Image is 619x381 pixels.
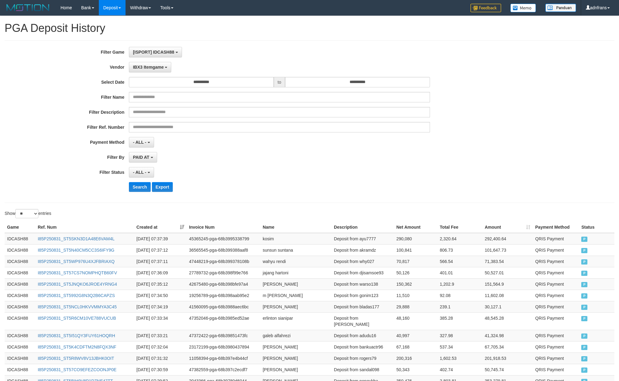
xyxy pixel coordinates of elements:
td: 47352046-pga-68b3985ed52ae [187,312,260,330]
td: [DATE] 07:33:21 [134,330,187,341]
th: Payment Method [533,222,579,233]
td: Deposit from gonim123 [331,290,394,301]
th: Net Amount [394,222,437,233]
span: PAID AT [133,155,149,160]
td: IDCASH88 [5,341,35,352]
td: [DATE] 07:35:12 [134,278,187,290]
a: I85P250831_ST5I51QY3FUY61HOQRH [38,333,115,338]
td: [DATE] 07:32:04 [134,341,187,352]
td: [DATE] 07:33:34 [134,312,187,330]
td: Deposit from [PERSON_NAME] [331,312,394,330]
td: IDCASH88 [5,256,35,267]
td: IDCASH88 [5,352,35,364]
td: galeb alfahrezi [260,330,331,341]
td: [PERSON_NAME] [260,301,331,312]
td: 806.73 [437,244,482,256]
td: 45365245-pga-68b3995338799 [187,233,260,245]
th: Name [260,222,331,233]
button: PAID AT [129,152,157,162]
a: I85P250831_ST5WP976U4XJFBRIAXQ [38,259,115,264]
th: Game [5,222,35,233]
td: Deposit from djisamsoe93 [331,267,394,278]
td: 36565545-pga-68b399388aaf8 [187,244,260,256]
span: IBX3 Itemgame [133,65,164,70]
td: 200,316 [394,352,437,364]
td: 101,647.73 [482,244,533,256]
td: 29,888 [394,301,437,312]
span: PAID [581,237,587,242]
span: PAID [581,271,587,276]
span: PAID [581,333,587,339]
td: IDCASH88 [5,267,35,278]
td: IDCASH88 [5,312,35,330]
td: Deposit from bankuactr96 [331,341,394,352]
td: Deposit from warso138 [331,278,394,290]
th: Amount: activate to sort column ascending [482,222,533,233]
td: 23172199-pga-68b3980437894 [187,341,260,352]
td: QRIS Payment [533,301,579,312]
td: [PERSON_NAME] [260,364,331,375]
td: 50,126 [394,267,437,278]
td: Deposit from akramdz [331,244,394,256]
th: Created at: activate to sort column ascending [134,222,187,233]
td: 19256789-pga-68b398aab95e2 [187,290,260,301]
a: I85P250831_ST5NCL0HKVVMMYA3C45 [38,304,117,309]
th: Ref. Num [35,222,134,233]
td: Deposit from ayu7777 [331,233,394,245]
td: 151,564.9 [482,278,533,290]
td: 71,383.54 [482,256,533,267]
a: I85P250831_ST5R8WV8V13JBHK0OIT [38,356,114,361]
td: 2,320.64 [437,233,482,245]
span: - ALL - [133,170,146,175]
td: 385.28 [437,312,482,330]
td: 239.1 [437,301,482,312]
td: 11,602.08 [482,290,533,301]
td: 1,202.9 [437,278,482,290]
a: I85P250831_ST5K4CDFTM2N8FQX3NF [38,345,116,349]
button: - ALL - [129,137,154,147]
button: Export [152,182,173,192]
span: PAID [581,316,587,321]
td: 201,918.53 [482,352,533,364]
a: I85P250831_ST57CO9EFEZCOONJP0E [38,367,117,372]
td: 50,745.74 [482,364,533,375]
td: 50,343 [394,364,437,375]
button: IBX3 Itemgame [129,62,171,72]
td: 290,080 [394,233,437,245]
td: QRIS Payment [533,290,579,301]
img: Button%20Memo.svg [510,4,536,12]
td: erlinton sianipar [260,312,331,330]
td: IDCASH88 [5,301,35,312]
img: Feedback.jpg [470,4,501,12]
td: 41,324.98 [482,330,533,341]
td: [DATE] 07:30:59 [134,364,187,375]
td: wahyu rendi [260,256,331,267]
td: 47448219-pga-68b399378108b [187,256,260,267]
span: PAID [581,368,587,373]
span: PAID [581,259,587,265]
span: PAID [581,345,587,350]
span: PAID [581,293,587,299]
td: jajang hartoni [260,267,331,278]
td: 47382559-pga-68b397c2ecdf7 [187,364,260,375]
td: Deposit from sandal098 [331,364,394,375]
td: QRIS Payment [533,256,579,267]
td: IDCASH88 [5,233,35,245]
td: Deposit from rogers79 [331,352,394,364]
td: 30,127.1 [482,301,533,312]
td: sunsun suntana [260,244,331,256]
td: 92.08 [437,290,482,301]
td: 11058394-pga-68b397e4b44cf [187,352,260,364]
td: IDCASH88 [5,244,35,256]
td: QRIS Payment [533,233,579,245]
th: Invoice Num [187,222,260,233]
th: Description [331,222,394,233]
th: Total Fee [437,222,482,233]
td: m [PERSON_NAME] [260,290,331,301]
td: Deposit from why027 [331,256,394,267]
td: 150,362 [394,278,437,290]
td: QRIS Payment [533,278,579,290]
td: QRIS Payment [533,330,579,341]
a: I85P250831_ST5992G8N3Q2B6CAPZS [38,293,115,298]
a: I85P250831_ST5R6CM10VE788VUCUB [38,316,116,321]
